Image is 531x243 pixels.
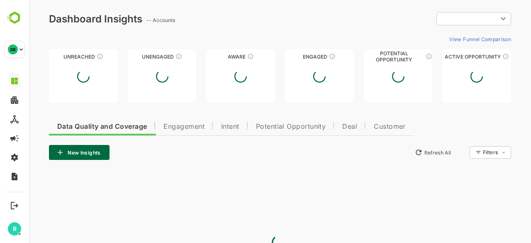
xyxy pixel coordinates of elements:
div: These accounts have open opportunities which might be at any of the Sales Stages [473,53,480,60]
div: These accounts are MQAs and can be passed on to Inside Sales [397,53,403,60]
div: Dashboard Insights [20,13,113,25]
button: Refresh All [382,146,426,159]
ag: -- Accounts [117,17,149,23]
span: Data Quality and Coverage [28,123,118,130]
span: Engagement [134,123,175,130]
span: Potential Opportunity [227,123,297,130]
button: View Funnel Comparison [417,32,482,46]
span: Deal [313,123,328,130]
span: Customer [345,123,377,130]
div: Potential Opportunity [335,54,404,60]
div: These accounts have not been engaged with for a defined time period [68,53,74,60]
img: BambooboxLogoMark.f1c84d78b4c51b1a7b5f700c9845e183.svg [4,10,25,26]
div: Filters [454,149,469,155]
div: DE [8,44,18,54]
div: Aware [177,54,246,60]
div: ​ [407,11,482,26]
div: These accounts have just entered the buying cycle and need further nurturing [218,53,225,60]
div: These accounts have not shown enough engagement and need nurturing [146,53,153,60]
div: R [8,222,21,236]
span: Intent [192,123,210,130]
button: New Insights [20,145,80,160]
div: Filters [453,145,482,160]
div: These accounts are warm, further nurturing would qualify them to MQAs [300,53,307,60]
div: Active Opportunity [413,54,482,60]
button: Logout [9,200,20,211]
div: Unreached [20,54,89,60]
div: Unengaged [99,54,168,60]
div: Engaged [256,54,325,60]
